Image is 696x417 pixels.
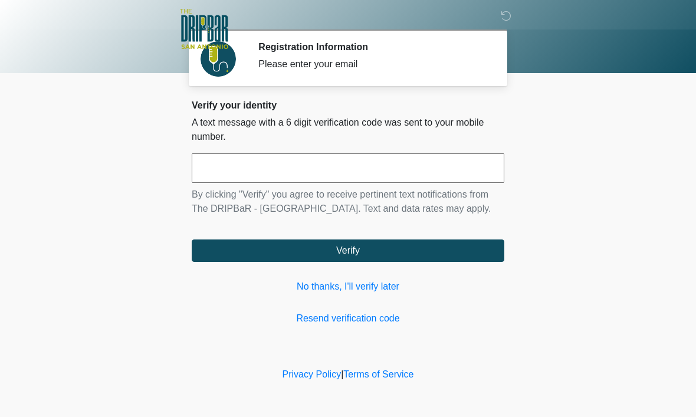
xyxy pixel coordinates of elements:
p: By clicking "Verify" you agree to receive pertinent text notifications from The DRIPBaR - [GEOGRA... [192,188,504,216]
p: A text message with a 6 digit verification code was sent to your mobile number. [192,116,504,144]
a: Resend verification code [192,311,504,326]
a: Privacy Policy [283,369,342,379]
img: Agent Avatar [201,41,236,77]
img: The DRIPBaR - San Antonio Fossil Creek Logo [180,9,228,50]
a: Terms of Service [343,369,413,379]
h2: Verify your identity [192,100,504,111]
a: No thanks, I'll verify later [192,280,504,294]
a: | [341,369,343,379]
div: Please enter your email [258,57,487,71]
button: Verify [192,239,504,262]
